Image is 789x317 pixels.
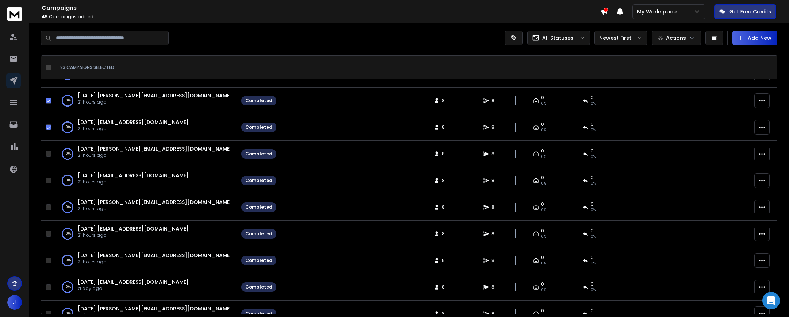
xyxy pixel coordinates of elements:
[591,95,594,101] span: 0
[541,201,544,207] span: 0
[65,97,71,104] p: 100 %
[491,178,499,183] span: 8
[54,221,237,247] td: 100%[DATE] [EMAIL_ADDRESS][DOMAIN_NAME]21 hours ago
[78,305,232,312] a: [DATE] [PERSON_NAME][EMAIL_ADDRESS][DOMAIN_NAME]
[541,175,544,181] span: 0
[591,255,594,260] span: 0
[591,228,594,234] span: 0
[541,234,546,240] span: 0%
[591,281,594,287] span: 0
[65,124,71,131] p: 100 %
[65,230,71,237] p: 100 %
[65,204,71,211] p: 100 %
[541,260,546,266] span: 0%
[491,151,499,157] span: 8
[65,257,71,264] p: 100 %
[78,119,189,126] a: [DATE] [EMAIL_ADDRESS][DOMAIN_NAME]
[591,308,594,314] span: 0
[541,255,544,260] span: 0
[245,124,272,130] div: Completed
[78,278,189,286] a: [DATE] [EMAIL_ADDRESS][DOMAIN_NAME]
[65,283,71,291] p: 100 %
[78,198,232,206] a: [DATE] [PERSON_NAME][EMAIL_ADDRESS][DOMAIN_NAME]
[594,31,647,45] button: Newest First
[442,204,449,210] span: 8
[78,232,189,238] p: 21 hours ago
[7,7,22,21] img: logo
[541,308,544,314] span: 0
[541,148,544,154] span: 0
[442,231,449,237] span: 8
[7,295,22,310] button: J
[78,225,189,232] a: [DATE] [EMAIL_ADDRESS][DOMAIN_NAME]
[591,101,596,107] span: 0 %
[714,4,776,19] button: Get Free Credits
[591,260,596,266] span: 0 %
[442,258,449,263] span: 8
[78,252,232,259] a: [DATE] [PERSON_NAME][EMAIL_ADDRESS][DOMAIN_NAME]
[732,31,777,45] button: Add New
[541,121,544,127] span: 0
[591,148,594,154] span: 0
[54,114,237,141] td: 100%[DATE] [EMAIL_ADDRESS][DOMAIN_NAME]21 hours ago
[541,95,544,101] span: 0
[591,127,596,133] span: 0 %
[491,124,499,130] span: 8
[245,231,272,237] div: Completed
[245,98,272,104] div: Completed
[245,284,272,290] div: Completed
[245,204,272,210] div: Completed
[42,13,48,20] span: 45
[591,121,594,127] span: 0
[652,31,701,45] button: Actions
[42,14,600,20] p: Campaigns added
[591,207,596,213] span: 0 %
[442,178,449,183] span: 8
[78,99,230,105] p: 21 hours ago
[78,126,189,132] p: 21 hours ago
[541,281,544,287] span: 0
[78,179,189,185] p: 21 hours ago
[541,154,546,160] span: 0%
[78,145,232,152] a: [DATE] [PERSON_NAME][EMAIL_ADDRESS][DOMAIN_NAME]
[591,175,594,181] span: 0
[78,206,230,212] p: 21 hours ago
[78,92,232,99] a: [DATE] [PERSON_NAME][EMAIL_ADDRESS][DOMAIN_NAME]
[541,101,546,107] span: 0%
[65,177,71,184] p: 100 %
[541,127,546,133] span: 0%
[442,311,449,317] span: 8
[442,284,449,290] span: 8
[245,311,272,317] div: Completed
[54,247,237,274] td: 100%[DATE] [PERSON_NAME][EMAIL_ADDRESS][DOMAIN_NAME]21 hours ago
[491,98,499,104] span: 8
[541,287,546,293] span: 0%
[491,311,499,317] span: 8
[78,172,189,179] a: [DATE] [EMAIL_ADDRESS][DOMAIN_NAME]
[78,259,230,265] p: 21 hours ago
[591,234,596,240] span: 0 %
[42,4,600,12] h1: Campaigns
[491,284,499,290] span: 8
[491,204,499,210] span: 8
[591,287,596,293] span: 0 %
[54,167,237,194] td: 100%[DATE] [EMAIL_ADDRESS][DOMAIN_NAME]21 hours ago
[78,152,230,158] p: 21 hours ago
[245,151,272,157] div: Completed
[637,8,679,15] p: My Workspace
[54,141,237,167] td: 100%[DATE] [PERSON_NAME][EMAIL_ADDRESS][DOMAIN_NAME]21 hours ago
[591,154,596,160] span: 0 %
[491,231,499,237] span: 8
[54,274,237,301] td: 100%[DATE] [EMAIL_ADDRESS][DOMAIN_NAME]a day ago
[491,258,499,263] span: 8
[78,286,189,291] p: a day ago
